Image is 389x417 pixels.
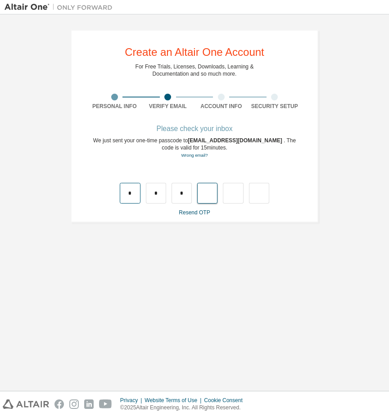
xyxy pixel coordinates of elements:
[204,397,248,404] div: Cookie Consent
[99,399,112,409] img: youtube.svg
[3,399,49,409] img: altair_logo.svg
[188,137,284,144] span: [EMAIL_ADDRESS][DOMAIN_NAME]
[145,397,204,404] div: Website Terms of Use
[88,126,301,131] div: Please check your inbox
[120,397,145,404] div: Privacy
[194,103,248,110] div: Account Info
[88,103,141,110] div: Personal Info
[125,47,264,58] div: Create an Altair One Account
[136,63,254,77] div: For Free Trials, Licenses, Downloads, Learning & Documentation and so much more.
[141,103,195,110] div: Verify Email
[54,399,64,409] img: facebook.svg
[181,153,208,158] a: Go back to the registration form
[84,399,94,409] img: linkedin.svg
[179,209,210,216] a: Resend OTP
[69,399,79,409] img: instagram.svg
[248,103,302,110] div: Security Setup
[120,404,248,412] p: © 2025 Altair Engineering, Inc. All Rights Reserved.
[5,3,117,12] img: Altair One
[88,137,301,159] div: We just sent your one-time passcode to . The code is valid for 15 minutes.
